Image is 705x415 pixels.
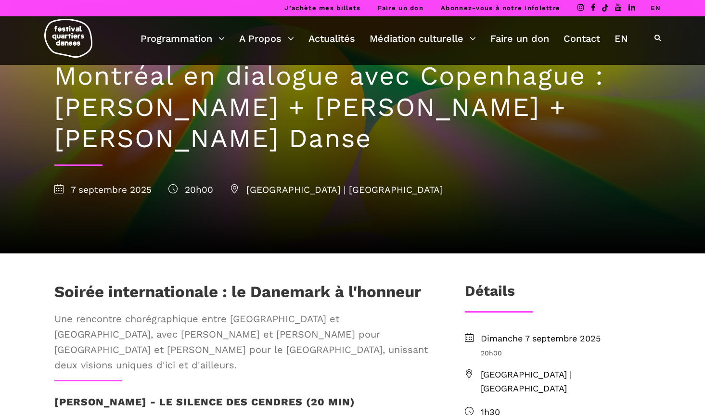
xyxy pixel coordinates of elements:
[370,30,476,47] a: Médiation culturelle
[465,282,515,306] h3: Détails
[230,184,443,195] span: [GEOGRAPHIC_DATA] | [GEOGRAPHIC_DATA]
[239,30,294,47] a: A Propos
[54,184,152,195] span: 7 septembre 2025
[481,348,651,358] span: 20h00
[44,19,92,58] img: logo-fqd-med
[615,30,628,47] a: EN
[168,184,213,195] span: 20h00
[490,30,549,47] a: Faire un don
[651,4,661,12] a: EN
[54,282,421,306] h1: Soirée internationale : le Danemark à l'honneur
[441,4,560,12] a: Abonnez-vous à notre infolettre
[308,30,355,47] a: Actualités
[481,332,651,346] span: Dimanche 7 septembre 2025
[54,311,434,373] span: Une rencontre chorégraphique entre [GEOGRAPHIC_DATA] et [GEOGRAPHIC_DATA], avec [PERSON_NAME] et ...
[564,30,600,47] a: Contact
[284,4,360,12] a: J’achète mes billets
[54,61,651,154] h1: Montréal en dialogue avec Copenhague : [PERSON_NAME] + [PERSON_NAME] + [PERSON_NAME] Danse
[141,30,225,47] a: Programmation
[378,4,423,12] a: Faire un don
[481,368,651,396] span: [GEOGRAPHIC_DATA] | [GEOGRAPHIC_DATA]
